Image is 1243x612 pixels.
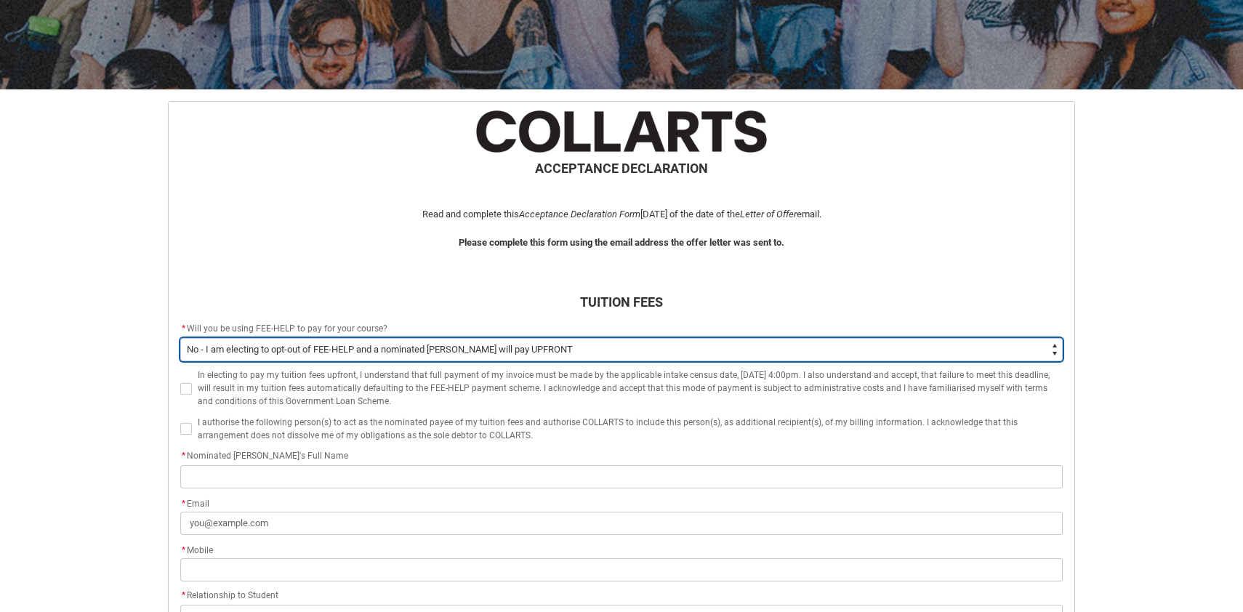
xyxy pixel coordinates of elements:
span: I authorise the following person(s) to act as the nominated payee of my tuition fees and authoris... [198,417,1018,440]
p: Read and complete this [DATE] of the date of the email. [180,207,1063,222]
abbr: required [182,499,185,509]
input: you@example.com [180,512,1063,535]
h2: ACCEPTANCE DECLARATION [180,158,1063,178]
i: Acceptance Declaration [519,209,617,220]
i: Form [619,209,640,220]
abbr: required [182,545,185,555]
abbr: required [182,451,185,461]
abbr: required [182,323,185,334]
span: Relationship to Student [180,590,278,600]
label: Email [180,494,215,510]
span: In electing to pay my tuition fees upfront, I understand that full payment of my invoice must be ... [198,370,1050,406]
i: Letter of Offer [740,209,797,220]
abbr: required [182,590,185,600]
span: Nominated [PERSON_NAME]'s Full Name [180,451,348,461]
label: Mobile [180,541,219,557]
img: CollartsLargeTitle [476,110,767,153]
b: Please complete this form using the email address the offer letter was sent to. [459,237,784,248]
span: Will you be using FEE-HELP to pay for your course? [187,323,387,334]
b: TUITION FEES [580,294,663,310]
